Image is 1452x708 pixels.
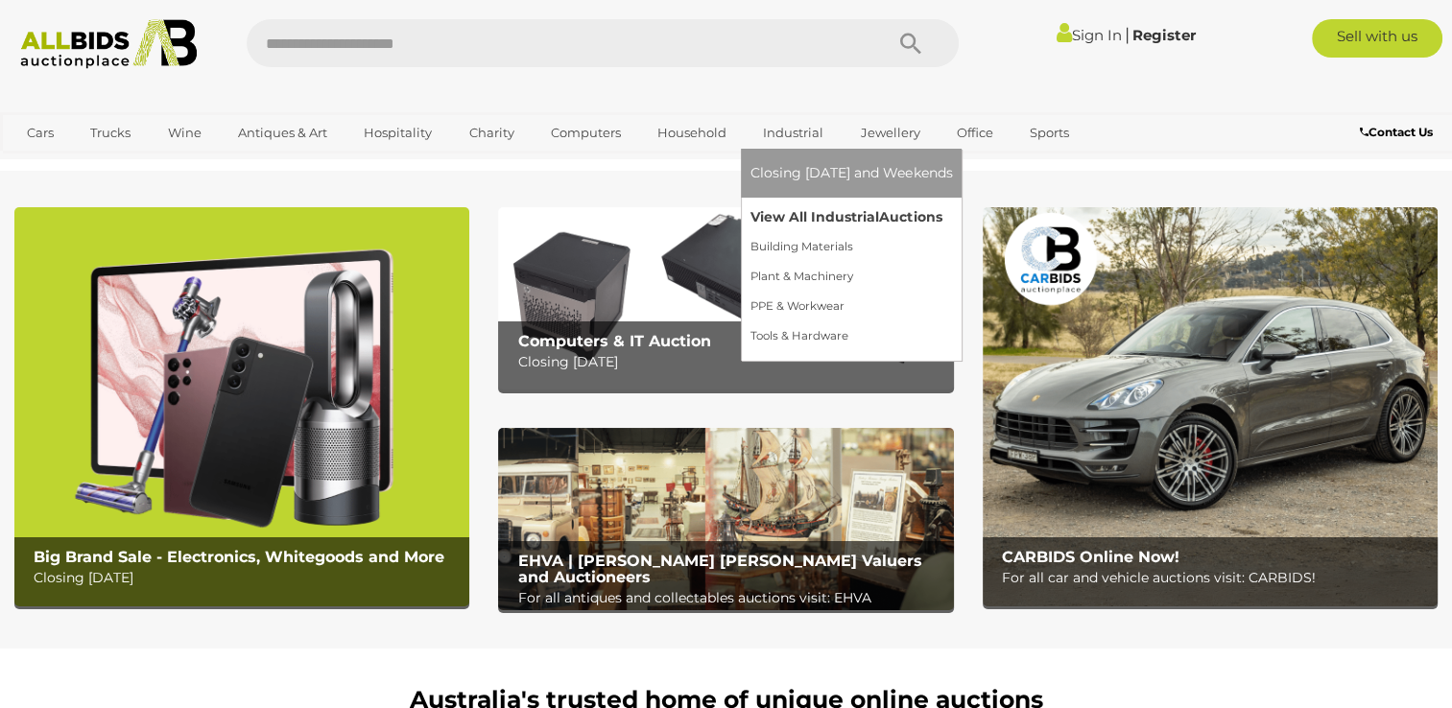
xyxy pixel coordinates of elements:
a: Jewellery [848,117,933,149]
a: Hospitality [351,117,444,149]
a: Cars [14,117,66,149]
a: Sports [1017,117,1082,149]
button: Search [863,19,959,67]
p: Closing [DATE] [517,350,943,374]
a: Wine [155,117,214,149]
a: Register [1132,26,1196,44]
a: Big Brand Sale - Electronics, Whitegoods and More Big Brand Sale - Electronics, Whitegoods and Mo... [14,207,469,606]
a: Contact Us [1360,122,1438,143]
b: Computers & IT Auction [517,332,710,350]
a: Office [944,117,1006,149]
a: Industrial [750,117,836,149]
a: Trucks [78,117,143,149]
img: EHVA | Evans Hastings Valuers and Auctioneers [498,428,953,610]
img: Allbids.com.au [11,19,206,69]
b: EHVA | [PERSON_NAME] [PERSON_NAME] Valuers and Auctioneers [517,552,921,587]
a: Antiques & Art [226,117,340,149]
img: CARBIDS Online Now! [983,207,1438,606]
a: Sign In [1057,26,1122,44]
a: Sell with us [1312,19,1442,58]
a: Charity [456,117,526,149]
a: Household [645,117,739,149]
a: Computers [538,117,633,149]
b: Big Brand Sale - Electronics, Whitegoods and More [34,548,444,566]
p: For all car and vehicle auctions visit: CARBIDS! [1002,566,1428,590]
a: Computers & IT Auction Computers & IT Auction Closing [DATE] [498,207,953,389]
p: Closing [DATE] [34,566,460,590]
a: [GEOGRAPHIC_DATA] [14,149,176,180]
p: For all antiques and collectables auctions visit: EHVA [517,586,943,610]
img: Big Brand Sale - Electronics, Whitegoods and More [14,207,469,606]
b: CARBIDS Online Now! [1002,548,1179,566]
a: CARBIDS Online Now! CARBIDS Online Now! For all car and vehicle auctions visit: CARBIDS! [983,207,1438,606]
span: | [1125,24,1130,45]
a: EHVA | Evans Hastings Valuers and Auctioneers EHVA | [PERSON_NAME] [PERSON_NAME] Valuers and Auct... [498,428,953,610]
img: Computers & IT Auction [498,207,953,389]
b: Contact Us [1360,125,1433,139]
